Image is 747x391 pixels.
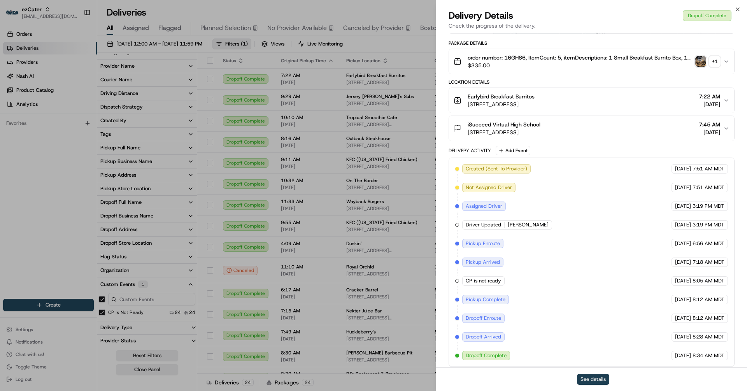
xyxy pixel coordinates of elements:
span: iSucceed Virtual High School [468,121,540,128]
span: [PERSON_NAME] [24,120,63,126]
span: [DATE] [675,296,691,303]
button: photo_proof_of_delivery image+1 [695,56,720,67]
span: • [65,120,67,126]
button: Start new chat [132,76,142,86]
button: See all [121,99,142,109]
span: Pylon [77,193,94,198]
img: photo_proof_of_delivery image [695,56,706,67]
span: 7:45 AM [699,121,720,128]
span: 3:19 PM MDT [693,221,724,228]
a: 💻API Documentation [63,170,128,184]
div: Delivery Activity [449,147,491,154]
span: Created (Sent To Provider) [466,165,527,172]
span: 3:19 PM MDT [693,203,724,210]
span: • [65,141,67,147]
span: [DATE] [675,203,691,210]
span: 8:28 AM MDT [693,333,724,340]
span: [DATE] [69,141,85,147]
span: Dropoff Complete [466,352,507,359]
a: Powered byPylon [55,192,94,198]
span: Dropoff Arrived [466,333,501,340]
span: order number: 16GH86, ItemCount: 5, itemDescriptions: 1 Small Breakfast Burrito Box, 1 Small Brea... [468,54,692,61]
span: 7:18 AM MDT [693,259,724,266]
span: [DATE] [675,315,691,322]
button: Earlybird Breakfast Burritos[STREET_ADDRESS]7:22 AM[DATE] [449,88,734,113]
span: [DATE] [675,240,691,247]
button: Add Event [496,146,530,155]
span: 8:12 AM MDT [693,296,724,303]
img: 1736555255976-a54dd68f-1ca7-489b-9aae-adbdc363a1c4 [8,74,22,88]
img: Masood Aslam [8,134,20,146]
span: [DATE] [69,120,85,126]
span: [DATE] [675,352,691,359]
span: 8:05 AM MDT [693,277,724,284]
span: 7:51 AM MDT [693,165,724,172]
span: 6:56 AM MDT [693,240,724,247]
span: 7:51 AM MDT [693,184,724,191]
span: [DATE] [675,259,691,266]
button: See details [577,374,609,385]
span: Knowledge Base [16,174,60,181]
img: 1736555255976-a54dd68f-1ca7-489b-9aae-adbdc363a1c4 [16,142,22,148]
span: [STREET_ADDRESS] [468,128,540,136]
span: [DATE] [675,184,691,191]
span: [DATE] [675,277,691,284]
div: Past conversations [8,101,52,107]
img: 9188753566659_6852d8bf1fb38e338040_72.png [16,74,30,88]
span: [PERSON_NAME] [508,221,549,228]
div: We're available if you need us! [35,82,107,88]
button: iSucceed Virtual High School[STREET_ADDRESS]7:45 AM[DATE] [449,116,734,141]
span: [DATE] [675,333,691,340]
span: CP is not ready [466,277,501,284]
span: Assigned Driver [466,203,502,210]
a: 📗Knowledge Base [5,170,63,184]
span: Earlybird Breakfast Burritos [468,93,535,100]
span: Driver Updated [466,221,501,228]
div: 📗 [8,174,14,181]
div: Package Details [449,40,735,46]
div: Location Details [449,79,735,85]
span: [DATE] [699,128,720,136]
span: 8:12 AM MDT [693,315,724,322]
input: Clear [20,50,128,58]
span: [STREET_ADDRESS] [468,100,535,108]
img: Nash [8,7,23,23]
div: 💻 [66,174,72,181]
span: [DATE] [675,165,691,172]
span: [DATE] [699,100,720,108]
span: [DATE] [675,221,691,228]
span: 7:22 AM [699,93,720,100]
button: order number: 16GH86, ItemCount: 5, itemDescriptions: 1 Small Breakfast Burrito Box, 1 Small Brea... [449,49,734,74]
span: API Documentation [74,174,125,181]
span: Pickup Enroute [466,240,500,247]
span: $335.00 [468,61,692,69]
img: Jes Laurent [8,113,20,127]
span: Not Assigned Driver [466,184,512,191]
div: Start new chat [35,74,128,82]
span: Delivery Details [449,9,513,22]
span: Pickup Complete [466,296,505,303]
div: + 1 [709,56,720,67]
span: Pickup Arrived [466,259,500,266]
span: [PERSON_NAME] [24,141,63,147]
span: 8:34 AM MDT [693,352,724,359]
p: Check the progress of the delivery. [449,22,735,30]
p: Welcome 👋 [8,31,142,43]
span: Dropoff Enroute [466,315,501,322]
